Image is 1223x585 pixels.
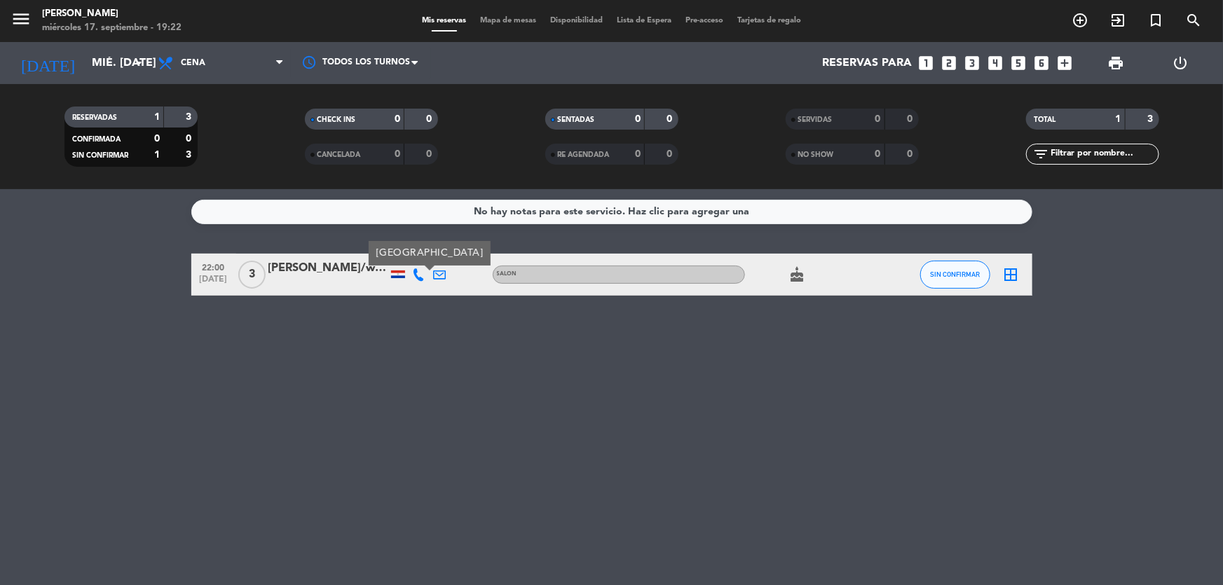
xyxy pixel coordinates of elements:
strong: 0 [667,149,675,159]
div: [GEOGRAPHIC_DATA] [369,241,491,266]
i: cake [789,266,806,283]
strong: 0 [875,114,881,124]
span: Lista de Espera [610,17,678,25]
i: looks_6 [1033,54,1051,72]
span: SALON [497,271,517,277]
span: 22:00 [196,259,231,275]
i: looks_two [941,54,959,72]
span: TOTAL [1034,116,1056,123]
div: [PERSON_NAME] [42,7,182,21]
i: menu [11,8,32,29]
span: Reservas para [823,57,913,70]
i: power_settings_new [1172,55,1189,71]
span: CHECK INS [317,116,356,123]
div: miércoles 17. septiembre - 19:22 [42,21,182,35]
span: print [1107,55,1124,71]
span: 3 [238,261,266,289]
strong: 3 [1147,114,1156,124]
strong: 0 [395,114,400,124]
i: arrow_drop_down [130,55,147,71]
strong: 0 [667,114,675,124]
strong: 1 [1116,114,1121,124]
strong: 1 [154,150,160,160]
strong: 0 [395,149,400,159]
i: exit_to_app [1109,12,1126,29]
span: CONFIRMADA [73,136,121,143]
div: LOG OUT [1148,42,1212,84]
i: looks_4 [987,54,1005,72]
span: Cena [181,58,205,68]
strong: 0 [426,149,435,159]
span: RE AGENDADA [558,151,610,158]
span: Disponibilidad [543,17,610,25]
i: add_circle_outline [1072,12,1088,29]
strong: 1 [154,112,160,122]
span: [DATE] [196,275,231,291]
i: search [1185,12,1202,29]
strong: 0 [635,149,641,159]
i: filter_list [1033,146,1050,163]
strong: 0 [426,114,435,124]
span: SENTADAS [558,116,595,123]
div: No hay notas para este servicio. Haz clic para agregar una [474,204,749,220]
strong: 3 [186,112,194,122]
strong: 0 [907,114,915,124]
strong: 0 [186,134,194,144]
div: [PERSON_NAME]/whatsa [268,259,388,277]
strong: 0 [875,149,881,159]
span: Pre-acceso [678,17,730,25]
button: SIN CONFIRMAR [920,261,990,289]
i: add_box [1056,54,1074,72]
strong: 0 [907,149,915,159]
i: border_all [1003,266,1020,283]
i: looks_5 [1010,54,1028,72]
strong: 3 [186,150,194,160]
span: NO SHOW [798,151,834,158]
i: [DATE] [11,48,85,78]
input: Filtrar por nombre... [1050,146,1159,162]
span: SERVIDAS [798,116,833,123]
strong: 0 [154,134,160,144]
span: Mapa de mesas [473,17,543,25]
span: RESERVADAS [73,114,118,121]
span: CANCELADA [317,151,361,158]
i: looks_3 [964,54,982,72]
span: SIN CONFIRMAR [930,270,980,278]
i: turned_in_not [1147,12,1164,29]
i: looks_one [917,54,936,72]
span: SIN CONFIRMAR [73,152,129,159]
strong: 0 [635,114,641,124]
button: menu [11,8,32,34]
span: Tarjetas de regalo [730,17,808,25]
span: Mis reservas [415,17,473,25]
